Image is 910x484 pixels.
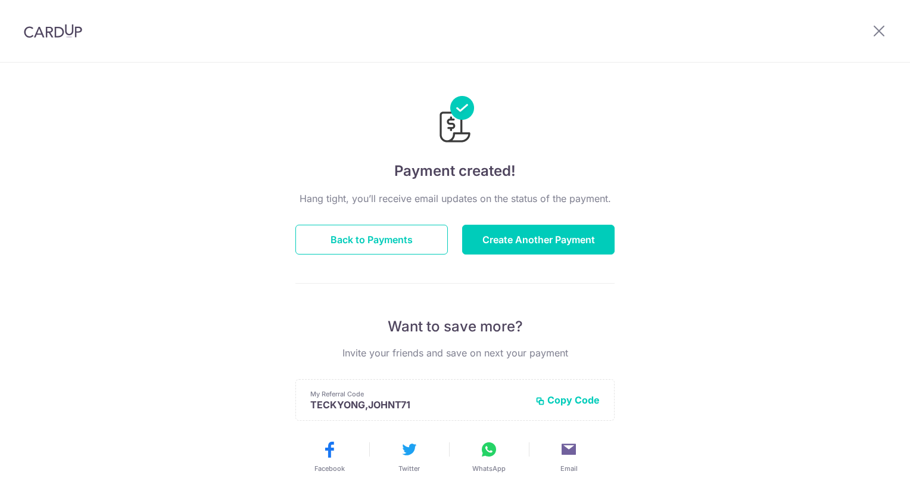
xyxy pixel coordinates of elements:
[310,399,526,411] p: TECKYONG,JOHNT71
[398,464,420,473] span: Twitter
[462,225,615,255] button: Create Another Payment
[310,389,526,399] p: My Referral Code
[295,191,615,206] p: Hang tight, you’ll receive email updates on the status of the payment.
[374,440,444,473] button: Twitter
[436,96,474,146] img: Payments
[314,464,345,473] span: Facebook
[295,317,615,336] p: Want to save more?
[454,440,524,473] button: WhatsApp
[472,464,506,473] span: WhatsApp
[560,464,578,473] span: Email
[294,440,364,473] button: Facebook
[535,394,600,406] button: Copy Code
[295,225,448,255] button: Back to Payments
[295,346,615,360] p: Invite your friends and save on next your payment
[24,24,82,38] img: CardUp
[534,440,604,473] button: Email
[295,160,615,182] h4: Payment created!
